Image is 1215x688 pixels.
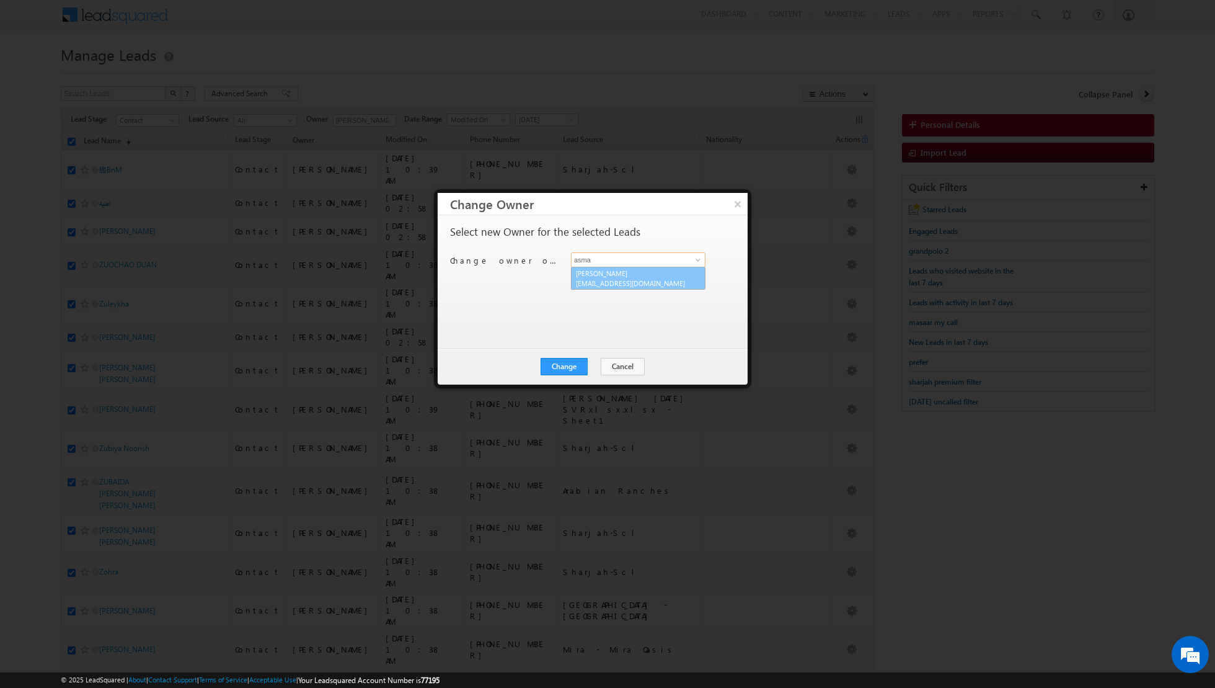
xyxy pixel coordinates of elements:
[576,279,687,288] span: [EMAIL_ADDRESS][DOMAIN_NAME]
[689,254,704,266] a: Show All Items
[21,65,52,81] img: d_60004797649_company_0_60004797649
[450,255,562,266] p: Change owner of 50 leads to
[571,267,705,290] a: [PERSON_NAME]
[128,676,146,684] a: About
[298,676,440,685] span: Your Leadsquared Account Number is
[199,676,247,684] a: Terms of Service
[169,382,225,399] em: Start Chat
[64,65,208,81] div: Chat with us now
[571,252,705,267] input: Type to Search
[61,674,440,686] span: © 2025 LeadSquared | | | | |
[16,115,226,372] textarea: Type your message and hit 'Enter'
[249,676,296,684] a: Acceptable Use
[541,358,588,375] button: Change
[450,226,640,238] p: Select new Owner for the selected Leads
[148,676,197,684] a: Contact Support
[421,676,440,685] span: 77195
[203,6,233,36] div: Minimize live chat window
[601,358,645,375] button: Cancel
[728,193,748,215] button: ×
[450,193,748,215] h3: Change Owner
